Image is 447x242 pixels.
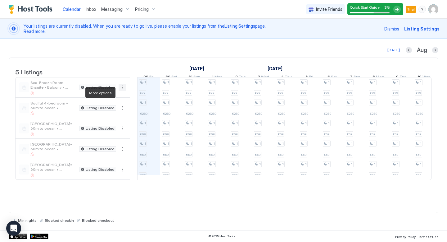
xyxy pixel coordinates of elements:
[305,162,307,166] span: 1
[371,73,386,82] a: September 8, 2025
[282,121,284,125] span: 1
[232,153,237,157] span: €69
[190,121,192,125] span: 1
[397,162,399,166] span: 1
[395,235,416,239] span: Privacy Policy
[354,74,360,81] span: Sun
[140,173,146,177] span: €69
[101,7,123,12] span: Messaging
[370,112,377,116] span: €280
[282,80,284,84] span: 1
[282,142,284,146] span: 1
[9,234,27,239] a: App Store
[259,162,261,166] span: 1
[188,64,206,73] a: August 14, 2025
[210,73,224,82] a: September 1, 2025
[208,234,235,238] span: © 2025 Host Tools
[190,80,192,84] span: 1
[305,100,307,105] span: 1
[15,67,43,76] span: 5 Listings
[305,80,307,84] span: 1
[163,153,169,157] span: €69
[406,47,412,53] button: Previous month
[404,26,440,32] span: Listing Settings
[86,7,96,12] span: Inbox
[347,173,352,177] span: €69
[63,6,81,12] a: Calendar
[6,221,21,236] div: Open Intercom Messenger
[167,162,169,166] span: 1
[30,101,77,110] span: Soulful 4-bedroom • 50m to ocean • [GEOGRAPHIC_DATA]
[281,74,284,81] span: 4
[186,91,191,95] span: €79
[420,142,422,146] span: 1
[63,7,81,12] span: Calendar
[190,162,192,166] span: 1
[236,80,238,84] span: 1
[119,125,126,132] button: More options
[142,73,155,82] a: August 29, 2025
[305,142,307,146] span: 1
[420,162,422,166] span: 1
[416,91,421,95] span: €79
[212,74,214,81] span: 1
[239,74,246,81] span: Tue
[30,121,77,131] span: [GEOGRAPHIC_DATA]• 50m to ocean • [GEOGRAPHIC_DATA]
[420,121,422,125] span: 1
[328,121,330,125] span: 1
[301,91,306,95] span: €79
[82,218,114,223] span: Blocked checkout
[119,145,126,153] div: menu
[186,132,192,136] span: €69
[351,121,353,125] span: 1
[417,47,427,54] span: Aug
[309,74,313,81] span: Fri
[209,132,214,136] span: €69
[393,112,400,116] span: €280
[255,112,262,116] span: €280
[86,6,96,12] a: Inbox
[432,47,438,53] button: Next month
[209,153,214,157] span: €69
[347,91,352,95] span: €79
[144,121,146,125] span: 1
[418,74,422,81] span: 10
[167,80,169,84] span: 1
[163,132,169,136] span: €69
[224,23,255,29] span: Listing Settings
[186,173,192,177] span: €69
[190,142,192,146] span: 1
[278,173,283,177] span: €69
[301,173,306,177] span: €69
[396,74,399,81] span: 9
[285,74,292,81] span: Thu
[119,166,126,173] div: menu
[418,6,426,13] div: menu
[301,132,306,136] span: €69
[213,162,215,166] span: 1
[236,142,238,146] span: 1
[119,145,126,153] button: More options
[305,74,308,81] span: 5
[374,121,376,125] span: 1
[282,100,284,105] span: 1
[89,91,112,95] span: More options
[209,173,214,177] span: €69
[140,91,145,95] span: €79
[188,74,192,81] span: 31
[140,112,147,116] span: €280
[397,80,399,84] span: 1
[167,121,169,125] span: 1
[119,104,126,112] button: More options
[119,125,126,132] div: menu
[171,74,177,81] span: Sat
[149,74,154,81] span: Fri
[397,142,399,146] span: 1
[324,153,329,157] span: €69
[397,100,399,105] span: 1
[282,162,284,166] span: 1
[393,173,398,177] span: €69
[422,74,431,81] span: Wed
[163,91,168,95] span: €79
